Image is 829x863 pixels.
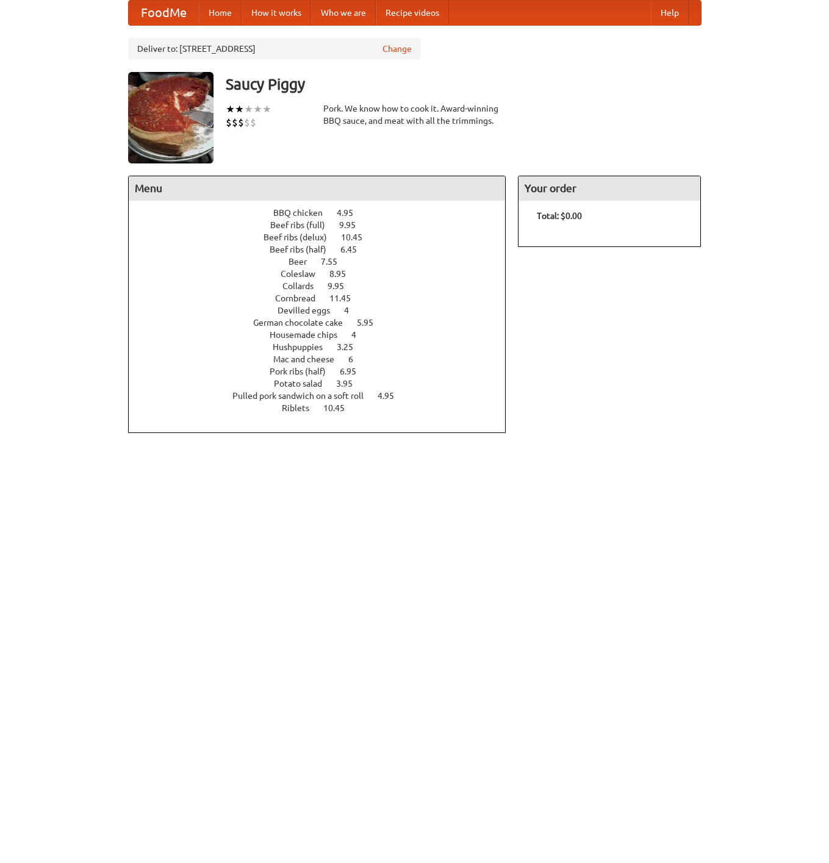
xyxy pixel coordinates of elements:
[273,342,376,352] a: Hushpuppies 3.25
[270,367,379,376] a: Pork ribs (half) 6.95
[357,318,386,328] span: 5.95
[281,269,368,279] a: Coleslaw 8.95
[273,208,376,218] a: BBQ chicken 4.95
[328,281,356,291] span: 9.95
[264,232,385,242] a: Beef ribs (delux) 10.45
[289,257,319,267] span: Beer
[128,38,421,60] div: Deliver to: [STREET_ADDRESS]
[282,403,367,413] a: Riblets 10.45
[270,245,339,254] span: Beef ribs (half)
[129,176,506,201] h4: Menu
[341,232,375,242] span: 10.45
[250,116,256,129] li: $
[311,1,376,25] a: Who we are
[519,176,700,201] h4: Your order
[273,354,346,364] span: Mac and cheese
[253,102,262,116] li: ★
[264,232,339,242] span: Beef ribs (delux)
[244,116,250,129] li: $
[323,403,357,413] span: 10.45
[242,1,311,25] a: How it works
[273,354,376,364] a: Mac and cheese 6
[378,391,406,401] span: 4.95
[235,102,244,116] li: ★
[270,220,378,230] a: Beef ribs (full) 9.95
[273,208,335,218] span: BBQ chicken
[344,306,361,315] span: 4
[340,245,369,254] span: 6.45
[329,293,363,303] span: 11.45
[339,220,368,230] span: 9.95
[226,102,235,116] li: ★
[651,1,689,25] a: Help
[238,116,244,129] li: $
[275,293,373,303] a: Cornbread 11.45
[282,281,367,291] a: Collards 9.95
[199,1,242,25] a: Home
[282,281,326,291] span: Collards
[537,211,582,221] b: Total: $0.00
[323,102,506,127] div: Pork. We know how to cook it. Award-winning BBQ sauce, and meat with all the trimmings.
[253,318,396,328] a: German chocolate cake 5.95
[274,379,375,389] a: Potato salad 3.95
[232,116,238,129] li: $
[244,102,253,116] li: ★
[226,116,232,129] li: $
[281,269,328,279] span: Coleslaw
[351,330,368,340] span: 4
[275,293,328,303] span: Cornbread
[128,72,214,163] img: angular.jpg
[232,391,417,401] a: Pulled pork sandwich on a soft roll 4.95
[253,318,355,328] span: German chocolate cake
[376,1,449,25] a: Recipe videos
[262,102,271,116] li: ★
[321,257,350,267] span: 7.55
[340,367,368,376] span: 6.95
[278,306,371,315] a: Devilled eggs 4
[129,1,199,25] a: FoodMe
[270,220,337,230] span: Beef ribs (full)
[274,379,334,389] span: Potato salad
[270,245,379,254] a: Beef ribs (half) 6.45
[232,391,376,401] span: Pulled pork sandwich on a soft roll
[282,403,321,413] span: Riblets
[273,342,335,352] span: Hushpuppies
[348,354,365,364] span: 6
[337,208,365,218] span: 4.95
[270,330,379,340] a: Housemade chips 4
[329,269,358,279] span: 8.95
[270,330,350,340] span: Housemade chips
[336,379,365,389] span: 3.95
[382,43,412,55] a: Change
[270,367,338,376] span: Pork ribs (half)
[278,306,342,315] span: Devilled eggs
[226,72,702,96] h3: Saucy Piggy
[337,342,365,352] span: 3.25
[289,257,360,267] a: Beer 7.55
